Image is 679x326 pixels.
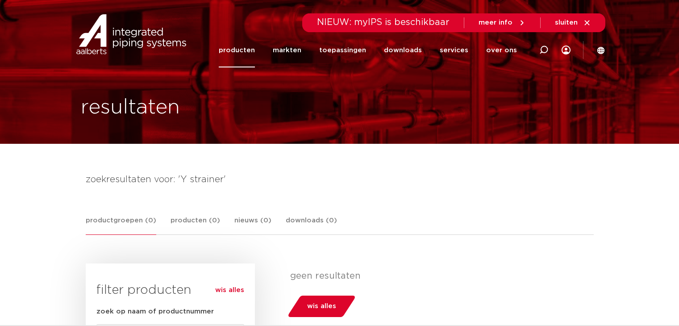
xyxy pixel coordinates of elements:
[486,33,517,67] a: over ons
[317,18,450,27] span: NIEUW: myIPS is beschikbaar
[171,215,220,234] a: producten (0)
[219,33,255,67] a: producten
[307,299,336,313] span: wis alles
[479,19,526,27] a: meer info
[96,281,244,299] h3: filter producten
[319,33,366,67] a: toepassingen
[286,215,337,234] a: downloads (0)
[86,215,156,235] a: productgroepen (0)
[96,306,214,317] label: zoek op naam of productnummer
[555,19,578,26] span: sluiten
[384,33,422,67] a: downloads
[273,33,301,67] a: markten
[215,285,244,296] a: wis alles
[219,33,517,67] nav: Menu
[86,172,594,187] h4: zoekresultaten voor: 'Y strainer'
[479,19,512,26] span: meer info
[440,33,468,67] a: services
[290,271,587,281] p: geen resultaten
[555,19,591,27] a: sluiten
[234,215,271,234] a: nieuws (0)
[81,93,180,122] h1: resultaten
